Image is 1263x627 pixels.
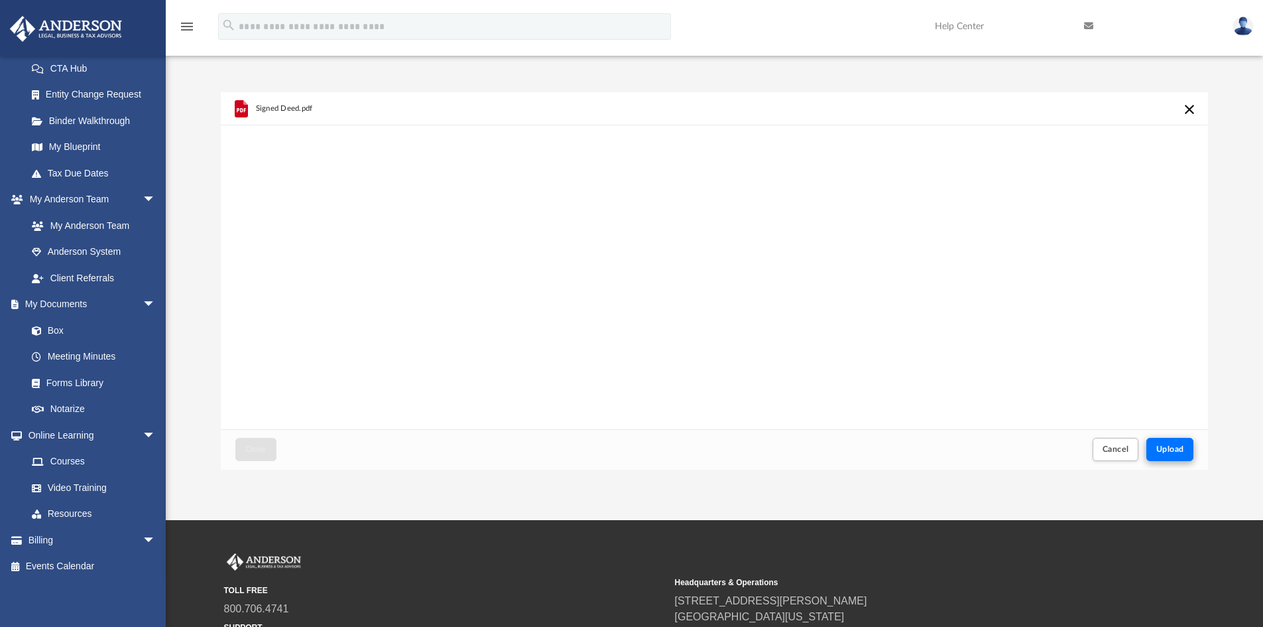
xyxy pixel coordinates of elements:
a: [GEOGRAPHIC_DATA][US_STATE] [675,611,845,622]
i: menu [179,19,195,35]
span: arrow_drop_down [143,422,169,449]
a: Courses [19,449,169,475]
a: Tax Due Dates [19,160,176,186]
a: My Blueprint [19,134,169,161]
button: Close [235,438,276,461]
img: Anderson Advisors Platinum Portal [224,553,304,571]
button: Cancel this upload [1181,102,1197,117]
a: Binder Walkthrough [19,107,176,134]
small: Headquarters & Operations [675,577,1116,589]
div: Upload [221,92,1209,470]
span: arrow_drop_down [143,291,169,318]
a: Events Calendar [9,553,176,580]
a: 800.706.4741 [224,603,289,614]
a: Anderson System [19,239,169,265]
small: TOLL FREE [224,585,666,596]
a: Billingarrow_drop_down [9,527,176,553]
a: Online Learningarrow_drop_down [9,422,169,449]
span: Close [245,445,267,453]
span: arrow_drop_down [143,186,169,214]
a: My Anderson Teamarrow_drop_down [9,186,169,213]
a: Meeting Minutes [19,344,169,370]
a: [STREET_ADDRESS][PERSON_NAME] [675,595,867,606]
a: Entity Change Request [19,82,176,108]
a: CTA Hub [19,55,176,82]
a: Forms Library [19,370,162,396]
span: arrow_drop_down [143,527,169,554]
a: menu [179,25,195,35]
a: Notarize [19,396,169,423]
span: Upload [1156,445,1184,453]
a: Video Training [19,474,162,501]
button: Cancel [1093,438,1139,461]
div: grid [221,92,1209,429]
img: Anderson Advisors Platinum Portal [6,16,126,42]
a: My Documentsarrow_drop_down [9,291,169,318]
span: Cancel [1103,445,1129,453]
a: Box [19,317,162,344]
a: My Anderson Team [19,212,162,239]
i: search [221,18,236,33]
span: Signed Deed.pdf [255,104,312,113]
a: Client Referrals [19,265,169,291]
a: Resources [19,501,169,527]
img: User Pic [1233,17,1253,36]
button: Upload [1146,438,1194,461]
